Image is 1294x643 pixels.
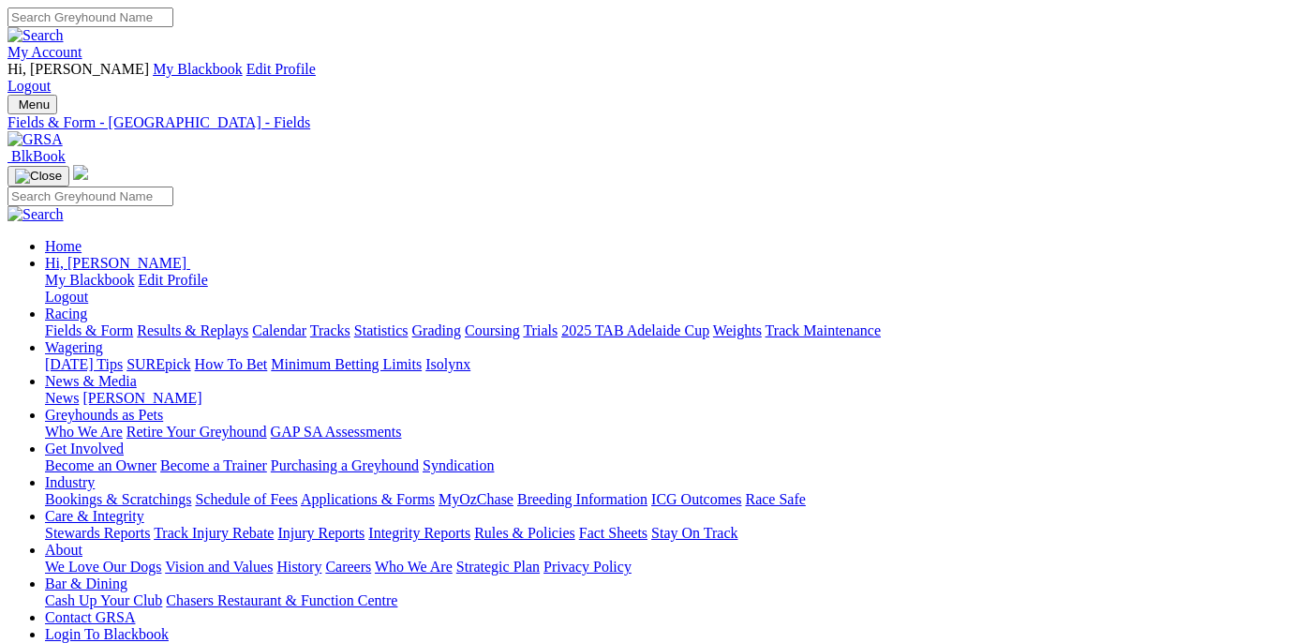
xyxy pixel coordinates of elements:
a: Grading [412,322,461,338]
img: logo-grsa-white.png [73,165,88,180]
button: Toggle navigation [7,95,57,114]
a: Calendar [252,322,306,338]
a: Track Injury Rebate [154,525,274,541]
a: How To Bet [195,356,268,372]
a: Vision and Values [165,559,273,575]
div: Racing [45,322,1287,339]
a: Statistics [354,322,409,338]
span: BlkBook [11,148,66,164]
a: Get Involved [45,441,124,456]
a: MyOzChase [439,491,513,507]
a: We Love Our Dogs [45,559,161,575]
div: My Account [7,61,1287,95]
a: Cash Up Your Club [45,592,162,608]
a: Privacy Policy [543,559,632,575]
div: Bar & Dining [45,592,1287,609]
a: Login To Blackbook [45,626,169,642]
a: Greyhounds as Pets [45,407,163,423]
a: Who We Are [375,559,453,575]
a: Retire Your Greyhound [126,424,267,440]
a: Contact GRSA [45,609,135,625]
a: Fields & Form [45,322,133,338]
a: Applications & Forms [301,491,435,507]
input: Search [7,7,173,27]
a: Breeding Information [517,491,647,507]
a: GAP SA Assessments [271,424,402,440]
a: SUREpick [126,356,190,372]
a: Results & Replays [137,322,248,338]
a: Injury Reports [277,525,364,541]
a: Purchasing a Greyhound [271,457,419,473]
a: Minimum Betting Limits [271,356,422,372]
img: Close [15,169,62,184]
a: Tracks [310,322,350,338]
div: Wagering [45,356,1287,373]
div: Greyhounds as Pets [45,424,1287,441]
a: [DATE] Tips [45,356,123,372]
a: History [276,559,321,575]
a: Edit Profile [246,61,316,77]
span: Hi, [PERSON_NAME] [7,61,149,77]
a: Home [45,238,82,254]
div: Get Involved [45,457,1287,474]
a: Become an Owner [45,457,156,473]
a: Stewards Reports [45,525,150,541]
a: Racing [45,306,87,321]
a: Bar & Dining [45,576,127,591]
a: [PERSON_NAME] [82,390,201,406]
a: Logout [7,78,51,94]
a: Stay On Track [651,525,737,541]
a: Who We Are [45,424,123,440]
a: Wagering [45,339,103,355]
a: My Account [7,44,82,60]
input: Search [7,187,173,206]
div: Care & Integrity [45,525,1287,542]
a: Industry [45,474,95,490]
a: Hi, [PERSON_NAME] [45,255,190,271]
img: GRSA [7,131,63,148]
a: News [45,390,79,406]
a: Chasers Restaurant & Function Centre [166,592,397,608]
div: Industry [45,491,1287,508]
a: BlkBook [7,148,66,164]
a: My Blackbook [45,272,135,288]
div: About [45,559,1287,576]
a: ICG Outcomes [651,491,741,507]
a: Fields & Form - [GEOGRAPHIC_DATA] - Fields [7,114,1287,131]
a: Edit Profile [139,272,208,288]
a: Become a Trainer [160,457,267,473]
a: Rules & Policies [474,525,575,541]
a: Logout [45,289,88,305]
a: Track Maintenance [766,322,881,338]
button: Toggle navigation [7,166,69,187]
span: Menu [19,97,50,112]
a: Coursing [465,322,520,338]
a: My Blackbook [153,61,243,77]
img: Search [7,206,64,223]
a: Trials [523,322,558,338]
div: News & Media [45,390,1287,407]
a: Schedule of Fees [195,491,297,507]
a: Careers [325,559,371,575]
a: Fact Sheets [579,525,647,541]
a: Race Safe [745,491,805,507]
span: Hi, [PERSON_NAME] [45,255,186,271]
a: Strategic Plan [456,559,540,575]
a: About [45,542,82,558]
a: Bookings & Scratchings [45,491,191,507]
img: Search [7,27,64,44]
a: News & Media [45,373,137,389]
a: Care & Integrity [45,508,144,524]
a: Syndication [423,457,494,473]
a: 2025 TAB Adelaide Cup [561,322,709,338]
a: Weights [713,322,762,338]
a: Isolynx [425,356,470,372]
a: Integrity Reports [368,525,470,541]
div: Hi, [PERSON_NAME] [45,272,1287,306]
